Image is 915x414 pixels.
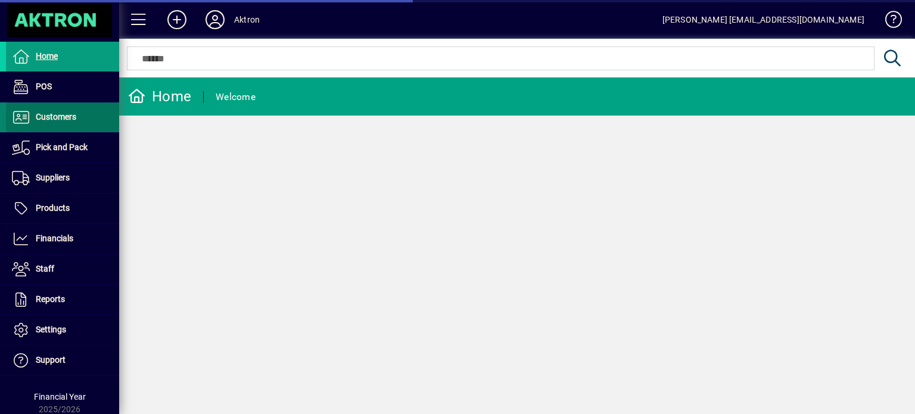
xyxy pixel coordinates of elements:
[36,112,76,122] span: Customers
[6,194,119,223] a: Products
[6,163,119,193] a: Suppliers
[6,285,119,315] a: Reports
[216,88,256,107] div: Welcome
[36,264,54,273] span: Staff
[36,142,88,152] span: Pick and Pack
[36,294,65,304] span: Reports
[36,82,52,91] span: POS
[128,87,191,106] div: Home
[234,10,260,29] div: Aktron
[6,224,119,254] a: Financials
[34,392,86,401] span: Financial Year
[6,72,119,102] a: POS
[36,234,73,243] span: Financials
[6,345,119,375] a: Support
[876,2,900,41] a: Knowledge Base
[6,133,119,163] a: Pick and Pack
[662,10,864,29] div: [PERSON_NAME] [EMAIL_ADDRESS][DOMAIN_NAME]
[196,9,234,30] button: Profile
[6,315,119,345] a: Settings
[6,254,119,284] a: Staff
[36,51,58,61] span: Home
[6,102,119,132] a: Customers
[158,9,196,30] button: Add
[36,203,70,213] span: Products
[36,173,70,182] span: Suppliers
[36,355,66,365] span: Support
[36,325,66,334] span: Settings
